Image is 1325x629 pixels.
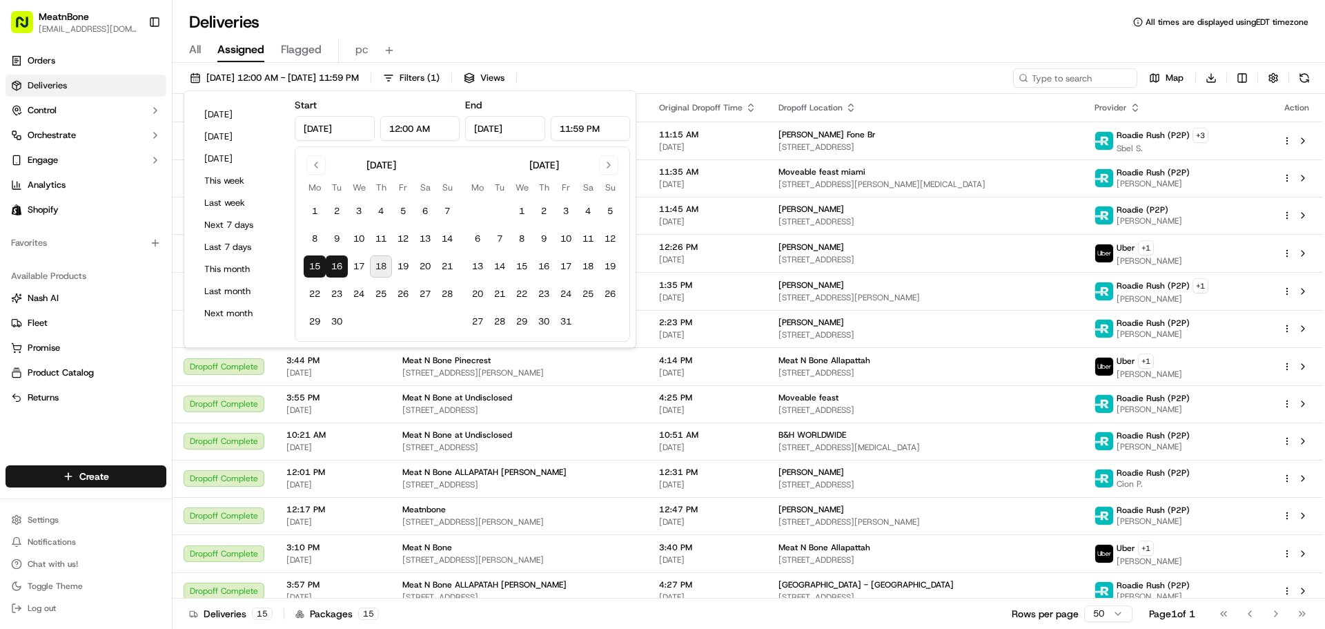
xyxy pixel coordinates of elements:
button: +1 [1138,541,1154,556]
th: Wednesday [348,180,370,195]
span: [DATE] [659,367,756,378]
span: Meat N Bone Allapattah [778,355,870,366]
button: 3 [348,200,370,222]
button: 28 [489,311,511,333]
button: Log out [6,599,166,618]
span: [DATE] [659,292,756,303]
button: 1 [304,200,326,222]
h1: Deliveries [189,11,259,33]
button: 24 [348,283,370,305]
span: [DATE] [286,405,380,416]
img: Wisdom Oko [14,201,36,228]
button: Go to next month [599,155,618,175]
span: Product Catalog [28,367,94,379]
span: Engage [28,154,58,166]
span: Roadie Rush (P2P) [1117,467,1190,478]
span: B&H WORLDWIDE [778,429,846,441]
button: 18 [577,255,599,278]
span: [PERSON_NAME] [1117,178,1190,189]
button: 8 [304,228,326,250]
span: • [150,214,155,225]
button: 22 [304,283,326,305]
button: 5 [392,200,414,222]
span: Promise [28,342,60,354]
span: [DATE] [659,179,756,190]
span: 4:25 PM [659,392,756,403]
span: Roadie Rush (P2P) [1117,130,1190,141]
span: [DATE] [122,251,150,262]
button: Create [6,465,166,487]
div: We're available if you need us! [62,146,190,157]
div: Start new chat [62,132,226,146]
button: 2 [533,200,555,222]
input: Type to search [1013,68,1137,88]
span: [PERSON_NAME] [778,317,844,328]
button: Orchestrate [6,124,166,146]
button: Promise [6,337,166,359]
span: Meat N Bone ALLAPATAH [PERSON_NAME] [402,467,567,478]
span: 12:26 PM [659,242,756,253]
button: 20 [467,283,489,305]
button: 16 [326,255,348,278]
button: Chat with us! [6,554,166,574]
span: Roadie Rush (P2P) [1117,280,1190,291]
span: [DATE] [659,405,756,416]
span: [PERSON_NAME] [778,242,844,253]
span: 3:44 PM [286,355,380,366]
span: Orchestrate [28,129,76,142]
img: roadie-logo-v2.jpg [1095,470,1113,487]
button: Product Catalog [6,362,166,384]
span: Roadie Rush (P2P) [1117,430,1190,441]
span: [STREET_ADDRESS] [402,442,637,453]
span: [STREET_ADDRESS] [402,405,637,416]
button: 22 [511,283,533,305]
span: Uber [1117,356,1135,367]
span: 3:10 PM [286,542,380,553]
button: 26 [599,283,621,305]
img: roadie-logo-v2.jpg [1095,432,1113,450]
span: Filters [400,72,440,84]
img: Shopify logo [11,204,22,215]
span: API Documentation [130,309,222,322]
button: +1 [1192,278,1208,293]
a: Promise [11,342,161,354]
button: Settings [6,510,166,530]
button: Notifications [6,532,166,552]
th: Sunday [599,180,621,195]
button: 25 [370,283,392,305]
span: [STREET_ADDRESS][PERSON_NAME][MEDICAL_DATA] [778,179,1072,190]
input: Date [465,116,545,141]
button: 7 [436,200,458,222]
button: 19 [392,255,414,278]
span: [DATE] [659,216,756,227]
button: 23 [326,283,348,305]
span: [STREET_ADDRESS][PERSON_NAME] [402,367,637,378]
img: Masood Aslam [14,238,36,260]
span: Returns [28,391,59,404]
a: Shopify [6,199,166,221]
button: 17 [348,255,370,278]
button: 26 [392,283,414,305]
button: Views [458,68,511,88]
img: roadie-logo-v2.jpg [1095,320,1113,338]
button: This month [198,260,281,279]
span: [STREET_ADDRESS][PERSON_NAME] [778,292,1072,303]
span: • [115,251,119,262]
span: Meat N Bone [402,542,452,553]
button: 12 [392,228,414,250]
span: Dropoff Location [778,102,843,113]
label: End [465,99,482,111]
button: 10 [555,228,577,250]
span: Settings [28,514,59,525]
span: [STREET_ADDRESS][PERSON_NAME] [402,516,637,528]
input: Time [380,116,460,141]
span: [DATE] [659,254,756,265]
span: Map [1166,72,1184,84]
span: 11:15 AM [659,129,756,140]
a: 💻API Documentation [111,303,227,328]
a: Returns [11,391,161,404]
span: [DATE] [659,329,756,340]
a: Powered byPylon [97,342,167,353]
img: 8571987876998_91fb9ceb93ad5c398215_72.jpg [29,132,54,157]
span: [STREET_ADDRESS] [778,254,1072,265]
